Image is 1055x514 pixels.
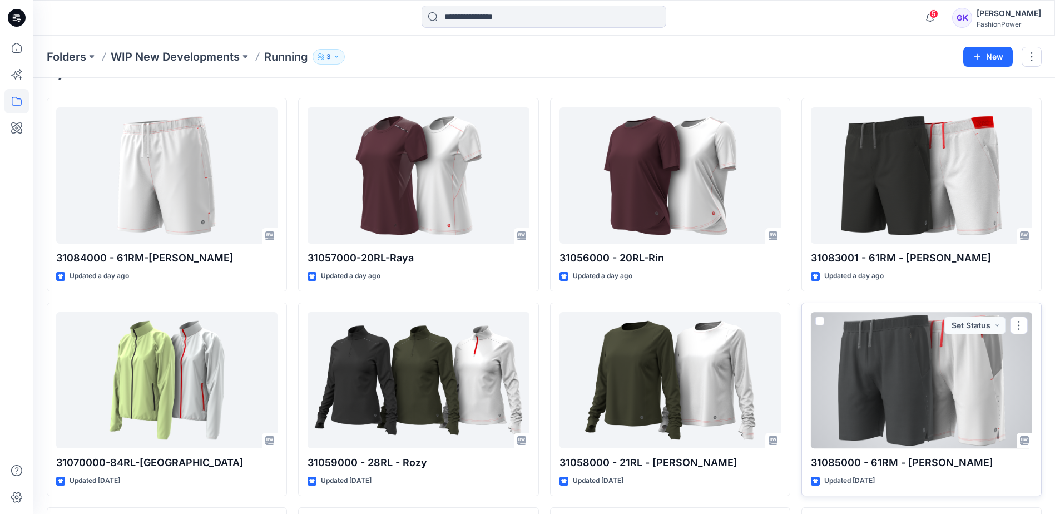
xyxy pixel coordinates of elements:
[264,49,308,65] p: Running
[559,250,781,266] p: 31056000 - 20RL-Rin
[811,312,1032,448] a: 31085000 - 61RM - Rufus
[313,49,345,65] button: 3
[559,455,781,471] p: 31058000 - 21RL - [PERSON_NAME]
[573,475,623,487] p: Updated [DATE]
[811,107,1032,244] a: 31083001 - 61RM - Ross
[321,270,380,282] p: Updated a day ago
[952,8,972,28] div: GK
[811,455,1032,471] p: 31085000 - 61RM - [PERSON_NAME]
[308,312,529,448] a: 31059000 - 28RL - Rozy
[56,312,278,448] a: 31070000-84RL-Roa
[929,9,938,18] span: 5
[963,47,1013,67] button: New
[559,107,781,244] a: 31056000 - 20RL-Rin
[56,107,278,244] a: 31084000 - 61RM-Rex
[977,7,1041,20] div: [PERSON_NAME]
[321,475,372,487] p: Updated [DATE]
[824,270,884,282] p: Updated a day ago
[70,475,120,487] p: Updated [DATE]
[824,475,875,487] p: Updated [DATE]
[70,270,129,282] p: Updated a day ago
[111,49,240,65] a: WIP New Developments
[47,49,86,65] a: Folders
[326,51,331,63] p: 3
[308,107,529,244] a: 31057000-20RL-Raya
[811,250,1032,266] p: 31083001 - 61RM - [PERSON_NAME]
[56,455,278,471] p: 31070000-84RL-[GEOGRAPHIC_DATA]
[308,250,529,266] p: 31057000-20RL-Raya
[977,20,1041,28] div: FashionPower
[56,250,278,266] p: 31084000 - 61RM-[PERSON_NAME]
[308,455,529,471] p: 31059000 - 28RL - Rozy
[559,312,781,448] a: 31058000 - 21RL - Ravita
[573,270,632,282] p: Updated a day ago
